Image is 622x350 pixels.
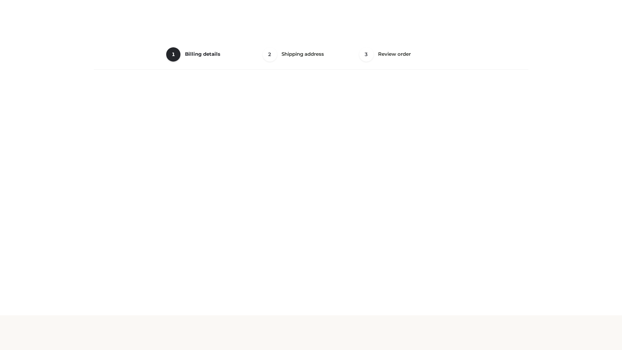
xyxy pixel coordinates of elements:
span: Review order [378,51,411,57]
span: 3 [359,47,374,62]
span: Billing details [185,51,220,57]
span: 2 [263,47,277,62]
span: 1 [166,47,180,62]
span: Shipping address [282,51,324,57]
